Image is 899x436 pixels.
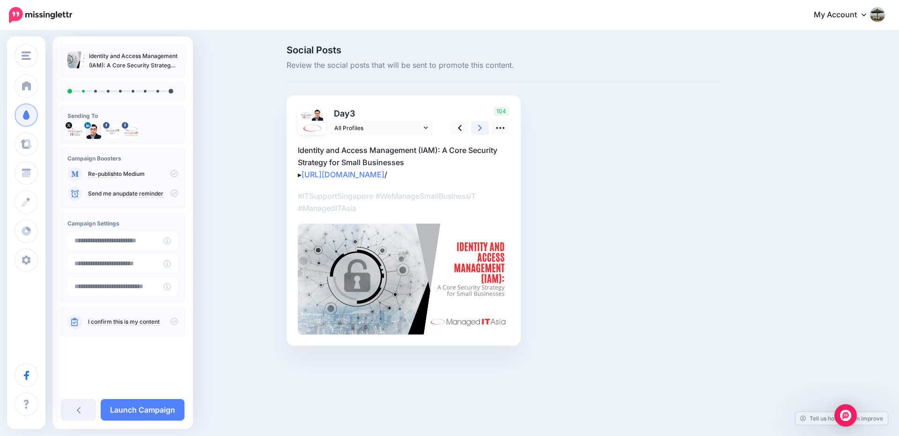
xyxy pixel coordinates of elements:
[330,121,433,135] a: All Profiles
[67,124,82,139] img: GiTaVuQ--18492.png
[89,51,178,70] p: Identity and Access Management (IAM): A Core Security Strategy for Small Businesses
[105,124,120,139] img: picture-bsa59181.png
[22,51,31,60] img: menu.png
[298,190,509,214] p: #ITSupportSingapore #WeManageSmallBusinessIT #ManagedITAsia
[302,170,384,179] a: [URL][DOMAIN_NAME]
[298,144,509,181] p: Identity and Access Management (IAM): A Core Security Strategy for Small Businesses ▸ /
[301,109,312,121] img: GiTaVuQ--18492.png
[494,107,509,116] span: 104
[350,109,355,118] span: 3
[287,45,721,55] span: Social Posts
[88,189,178,198] p: Send me an
[301,121,323,143] img: picture-bsa59182.png
[119,190,163,197] a: update reminder
[88,170,178,178] p: to Medium
[67,220,178,227] h4: Campaign Settings
[804,4,885,27] a: My Account
[287,59,721,72] span: Review the social posts that will be sent to promote this content.
[330,107,434,120] p: Day
[67,112,178,119] h4: Sending To
[834,404,857,427] div: Open Intercom Messenger
[124,124,139,139] img: picture-bsa59182.png
[88,318,160,326] a: I confirm this is my content
[334,123,421,133] span: All Profiles
[312,109,323,121] img: 1554267344198-36989.png
[298,224,509,334] img: 93e5edbc795cd6a71d5d92e43b776e1f.jpg
[86,124,101,139] img: 1554267344198-36989.png
[796,412,888,425] a: Tell us how we can improve
[88,170,117,178] a: Re-publish
[67,51,84,68] img: 93e5edbc795cd6a71d5d92e43b776e1f_thumb.jpg
[67,155,178,162] h4: Campaign Boosters
[9,7,72,23] img: Missinglettr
